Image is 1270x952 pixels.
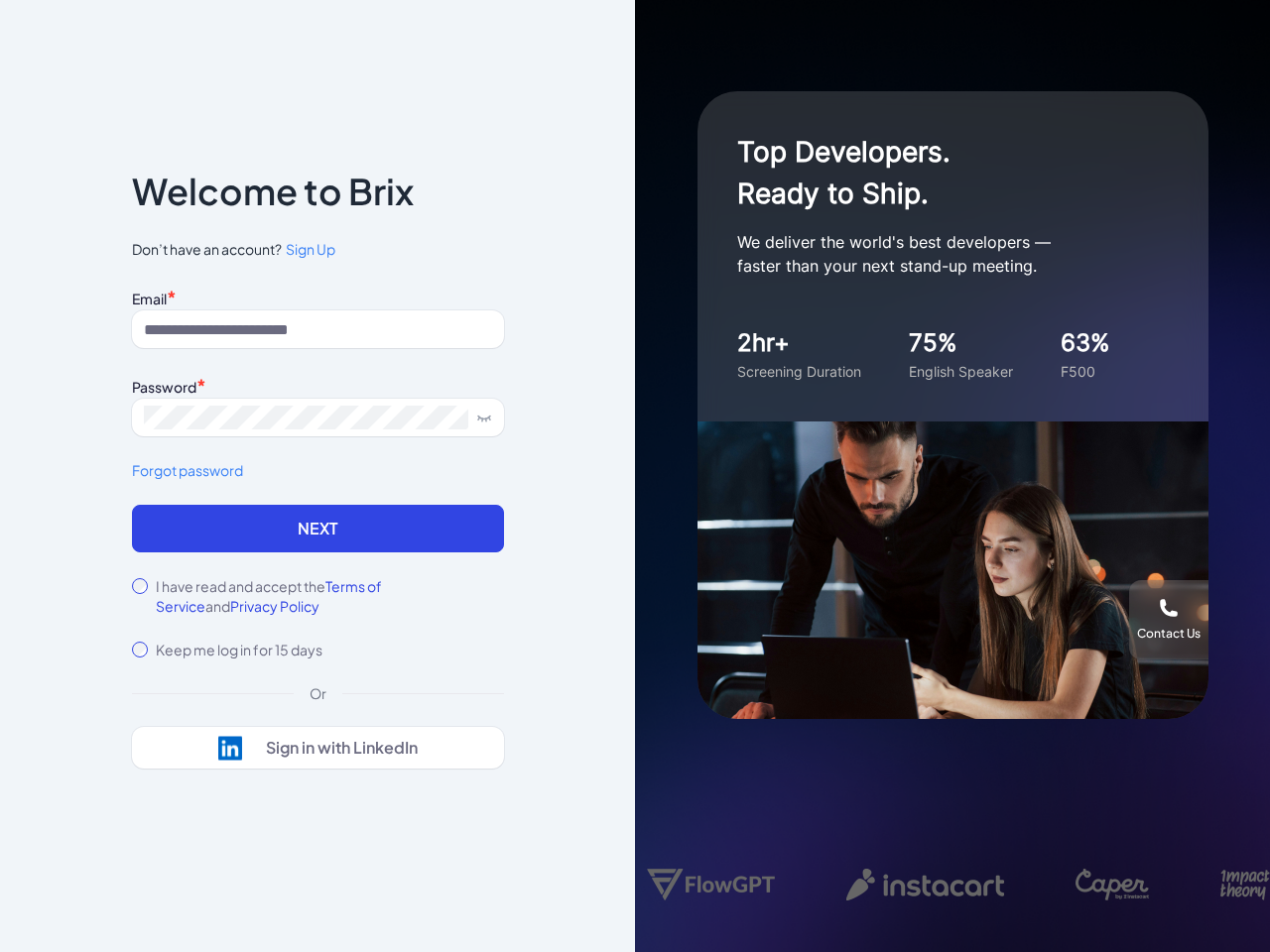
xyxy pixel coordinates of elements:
div: Sign in with LinkedIn [266,738,418,758]
button: Contact Us [1129,580,1208,659]
div: Or [294,683,342,703]
button: Sign in with LinkedIn [132,727,504,769]
div: Contact Us [1137,626,1201,642]
span: Sign Up [286,240,335,258]
span: Privacy Policy [230,597,319,615]
div: English Speaker [909,361,1013,382]
a: Forgot password [132,460,504,481]
div: 75% [909,325,1013,361]
div: F500 [1061,361,1110,382]
h1: Top Developers. Ready to Ship. [737,131,1134,214]
button: Next [132,505,504,552]
a: Sign Up [282,239,335,260]
p: Welcome to Brix [132,176,414,207]
p: We deliver the world's best developers — faster than your next stand-up meeting. [737,230,1134,278]
div: 2hr+ [737,325,861,361]
span: Don’t have an account? [132,239,504,260]
div: 63% [1061,325,1110,361]
label: Email [132,290,167,307]
label: Keep me log in for 15 days [156,640,322,659]
label: I have read and accept the and [156,576,504,616]
label: Password [132,378,196,396]
div: Screening Duration [737,361,861,382]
